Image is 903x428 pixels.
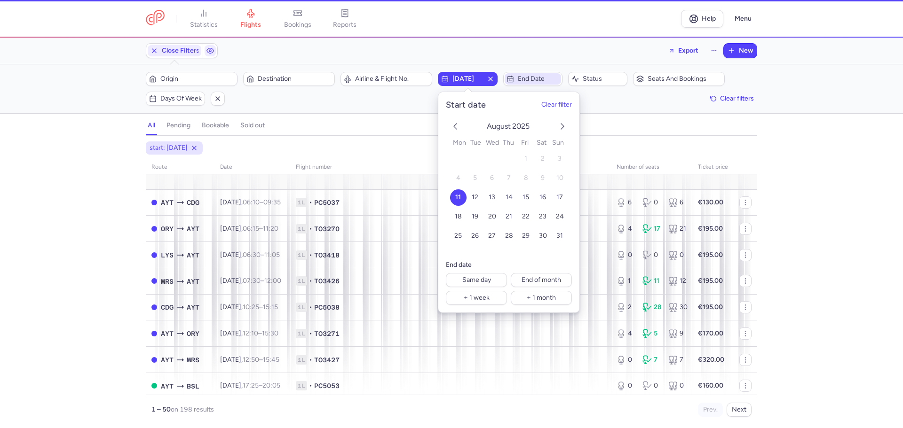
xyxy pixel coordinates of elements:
[314,276,340,286] span: TO3426
[243,329,278,337] span: –
[642,355,661,365] div: 7
[243,303,259,311] time: 10:25
[583,75,624,83] span: Status
[539,213,547,221] span: 23
[729,10,757,28] button: Menu
[524,155,527,163] span: 1
[162,47,199,54] span: Close Filters
[698,225,723,233] strong: €195.00
[187,328,199,339] span: Orly, Paris, France
[309,355,312,365] span: •
[668,329,687,338] div: 9
[450,228,467,244] button: 25
[187,197,199,208] span: Charles De Gaulle, Paris, France
[501,228,517,244] button: 28
[698,329,723,337] strong: €170.00
[471,232,479,240] span: 26
[314,329,340,338] span: TO3271
[160,95,202,102] span: Days of week
[512,122,531,131] span: 2025
[314,355,340,365] span: TO3427
[161,355,174,365] span: AYT
[698,381,723,389] strong: €160.00
[539,194,546,202] span: 16
[190,21,218,29] span: statistics
[243,251,280,259] span: –
[296,381,307,390] span: 1L
[452,75,483,83] span: [DATE]
[484,209,500,225] button: 20
[243,198,281,206] span: –
[187,302,199,312] span: Antalya, Antalya, Turkey
[240,121,265,130] h4: sold out
[506,213,512,221] span: 21
[617,198,635,207] div: 6
[552,209,568,225] button: 24
[150,143,188,153] span: start: [DATE]
[263,225,278,233] time: 11:20
[556,174,563,182] span: 10
[341,72,432,86] button: Airline & Flight No.
[309,198,312,207] span: •
[314,381,340,390] span: PC5053
[541,101,572,109] button: Clear filter
[220,329,278,337] span: [DATE],
[309,224,312,233] span: •
[309,329,312,338] span: •
[450,189,467,206] button: 11
[355,75,429,83] span: Airline & Flight No.
[455,213,462,221] span: 18
[617,224,635,233] div: 4
[151,331,157,336] span: CLOSED
[617,250,635,260] div: 0
[243,251,261,259] time: 06:30
[473,174,477,182] span: 5
[698,251,723,259] strong: €195.00
[668,303,687,312] div: 30
[467,209,483,225] button: 19
[523,194,529,202] span: 15
[681,10,723,28] a: Help
[535,151,551,167] button: 2
[446,291,507,305] button: + 1 week
[151,278,157,284] span: CLOSED
[617,381,635,390] div: 0
[488,213,496,221] span: 20
[243,356,259,364] time: 12:50
[243,277,281,285] span: –
[314,224,340,233] span: TO3270
[171,405,214,413] span: on 198 results
[263,303,278,311] time: 15:15
[309,303,312,312] span: •
[455,194,461,202] span: 11
[333,21,356,29] span: reports
[518,209,534,225] button: 22
[220,303,278,311] span: [DATE],
[446,261,572,269] h6: End date
[642,303,661,312] div: 28
[151,226,157,232] span: CLOSED
[160,75,234,83] span: Origin
[274,8,321,29] a: bookings
[739,47,753,54] span: New
[187,355,199,365] span: Marseille Provence Airport, Marseille, France
[662,43,705,58] button: Export
[698,356,724,364] strong: €320.00
[296,250,307,260] span: 1L
[556,194,563,202] span: 17
[263,356,279,364] time: 15:45
[450,121,461,134] button: previous month
[243,225,259,233] time: 06:15
[522,232,530,240] span: 29
[296,355,307,365] span: 1L
[166,121,190,130] h4: pending
[698,277,723,285] strong: €195.00
[511,291,572,305] button: + 1 month
[611,160,692,174] th: number of seats
[487,122,512,131] span: August
[727,403,752,417] button: Next
[617,303,635,312] div: 2
[535,209,551,225] button: 23
[264,277,281,285] time: 12:00
[187,224,199,234] span: AYT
